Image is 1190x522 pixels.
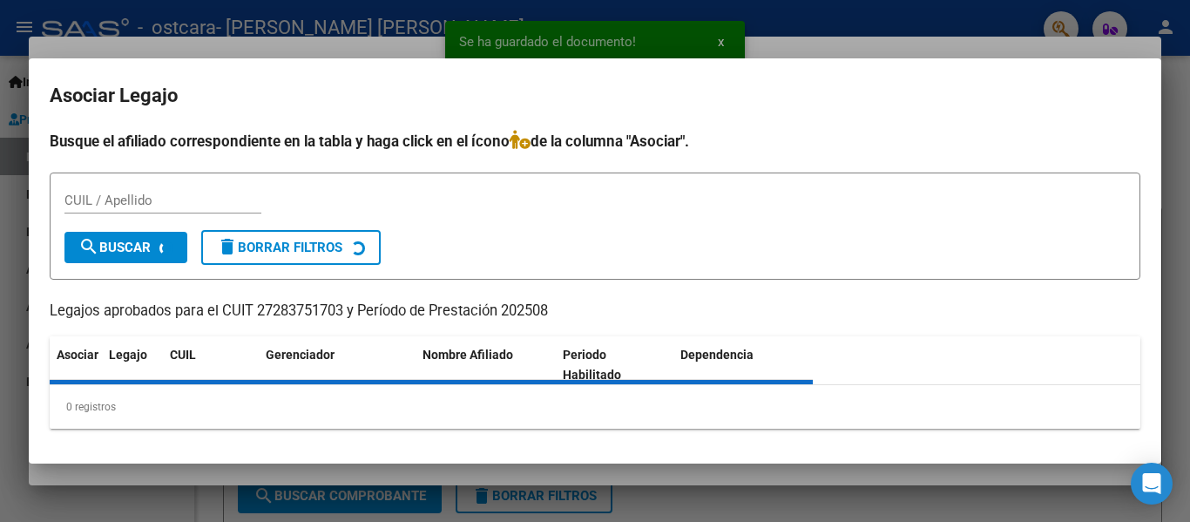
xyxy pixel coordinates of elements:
datatable-header-cell: Periodo Habilitado [556,336,673,394]
datatable-header-cell: Gerenciador [259,336,416,394]
div: Open Intercom Messenger [1131,463,1173,505]
datatable-header-cell: Dependencia [673,336,814,394]
datatable-header-cell: Asociar [50,336,102,394]
span: Dependencia [680,348,754,362]
mat-icon: delete [217,236,238,257]
button: Buscar [64,232,187,263]
datatable-header-cell: Nombre Afiliado [416,336,556,394]
span: Buscar [78,240,151,255]
span: Legajo [109,348,147,362]
span: Asociar [57,348,98,362]
span: Gerenciador [266,348,335,362]
datatable-header-cell: Legajo [102,336,163,394]
p: Legajos aprobados para el CUIT 27283751703 y Período de Prestación 202508 [50,301,1140,322]
span: Nombre Afiliado [423,348,513,362]
h2: Asociar Legajo [50,79,1140,112]
button: Borrar Filtros [201,230,381,265]
h4: Busque el afiliado correspondiente en la tabla y haga click en el ícono de la columna "Asociar". [50,130,1140,153]
span: CUIL [170,348,196,362]
datatable-header-cell: CUIL [163,336,259,394]
span: Periodo Habilitado [563,348,621,382]
span: Borrar Filtros [217,240,342,255]
div: 0 registros [50,385,1140,429]
mat-icon: search [78,236,99,257]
